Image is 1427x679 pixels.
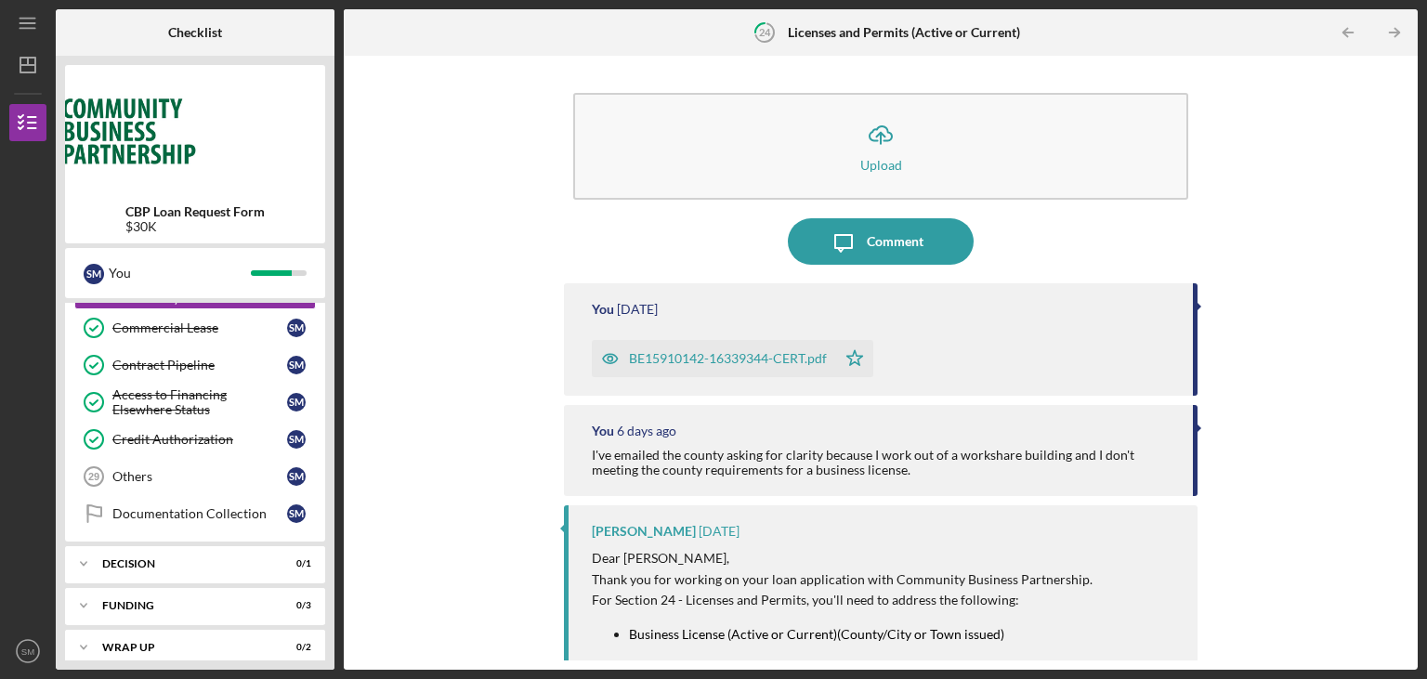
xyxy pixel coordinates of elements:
p: Note: you should have a business license from your County. [592,658,1179,678]
div: Credit Authorization [112,432,287,447]
button: Upload [573,93,1188,200]
div: 0 / 2 [278,642,311,653]
mark: Business License (Active or Current)(County/City or Town issued) [629,626,1004,642]
div: S M [287,393,306,411]
div: S M [287,319,306,337]
div: S M [287,430,306,449]
text: SM [21,646,34,657]
div: Funding [102,600,265,611]
div: Documentation Collection [112,506,287,521]
a: Contract PipelineSM [74,346,316,384]
div: [PERSON_NAME] [592,524,696,539]
div: Comment [867,218,923,265]
a: Documentation CollectionSM [74,495,316,532]
div: Decision [102,558,265,569]
tspan: 24 [759,26,771,38]
div: 0 / 1 [278,558,311,569]
button: BE15910142-16339344-CERT.pdf [592,340,873,377]
button: Comment [788,218,974,265]
div: $30K [125,219,265,234]
div: You [109,257,251,289]
div: Wrap up [102,642,265,653]
tspan: 29 [88,471,99,482]
div: You [592,424,614,438]
a: Credit AuthorizationSM [74,421,316,458]
div: S M [84,264,104,284]
b: Checklist [168,25,222,40]
time: 2025-08-08 20:36 [699,524,740,539]
b: CBP Loan Request Form [125,204,265,219]
div: Upload [860,158,902,172]
time: 2025-08-13 22:05 [617,302,658,317]
button: SM [9,633,46,670]
a: Access to Financing Elsewhere StatusSM [74,384,316,421]
b: Licenses and Permits (Active or Current) [788,25,1020,40]
div: Others [112,469,287,484]
div: Contract Pipeline [112,358,287,372]
div: BE15910142-16339344-CERT.pdf [629,351,827,366]
div: 0 / 3 [278,600,311,611]
div: S M [287,467,306,486]
img: Product logo [65,74,325,186]
div: S M [287,504,306,523]
p: Thank you for working on your loan application with Community Business Partnership. [592,569,1179,590]
div: You [592,302,614,317]
div: S M [287,356,306,374]
time: 2025-08-12 02:09 [617,424,676,438]
a: 29OthersSM [74,458,316,495]
div: I've emailed the county asking for clarity because I work out of a workshare building and I don't... [592,448,1174,477]
p: Dear [PERSON_NAME], [592,548,1179,568]
p: For Section 24 - Licenses and Permits, you'll need to address the following: [592,590,1179,610]
div: Commercial Lease [112,320,287,335]
a: Commercial LeaseSM [74,309,316,346]
div: Access to Financing Elsewhere Status [112,387,287,417]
